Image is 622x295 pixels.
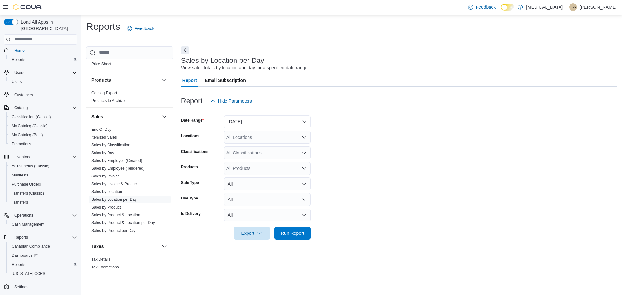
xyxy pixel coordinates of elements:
[91,158,142,163] span: Sales by Employee (Created)
[91,174,120,178] a: Sales by Invoice
[12,200,28,205] span: Transfers
[160,243,168,250] button: Taxes
[9,252,77,259] span: Dashboards
[86,60,173,71] div: Pricing
[1,68,80,77] button: Users
[224,177,311,190] button: All
[14,105,28,110] span: Catalog
[160,76,168,84] button: Products
[6,269,80,278] button: [US_STATE] CCRS
[208,95,255,108] button: Hide Parameters
[9,189,77,197] span: Transfers (Classic)
[91,205,121,210] a: Sales by Product
[91,166,144,171] a: Sales by Employee (Tendered)
[181,196,198,201] label: Use Type
[6,260,80,269] button: Reports
[12,233,30,241] button: Reports
[91,243,104,250] h3: Taxes
[218,98,252,104] span: Hide Parameters
[86,20,120,33] h1: Reports
[12,69,77,76] span: Users
[9,122,50,130] a: My Catalog (Classic)
[1,282,80,291] button: Settings
[91,62,111,67] span: Price Sheet
[12,233,77,241] span: Reports
[12,47,27,54] a: Home
[12,104,77,112] span: Catalog
[91,143,130,147] a: Sales by Classification
[91,77,111,83] h3: Products
[9,113,77,121] span: Classification (Classic)
[12,283,31,291] a: Settings
[9,78,24,85] a: Users
[181,165,198,170] label: Products
[1,211,80,220] button: Operations
[9,162,77,170] span: Adjustments (Classic)
[9,189,47,197] a: Transfers (Classic)
[91,189,122,194] a: Sales by Location
[12,57,25,62] span: Reports
[14,154,30,160] span: Inventory
[9,171,77,179] span: Manifests
[302,166,307,171] button: Open list of options
[13,4,42,10] img: Cova
[91,91,117,95] a: Catalog Export
[124,22,157,35] a: Feedback
[9,56,28,63] a: Reports
[91,228,135,233] span: Sales by Product per Day
[9,140,77,148] span: Promotions
[86,89,173,107] div: Products
[91,127,111,132] a: End Of Day
[6,112,80,121] button: Classification (Classic)
[569,3,577,11] div: Georgie Williams
[12,91,77,99] span: Customers
[91,135,117,140] a: Itemized Sales
[9,243,77,250] span: Canadian Compliance
[12,173,28,178] span: Manifests
[12,164,49,169] span: Adjustments (Classic)
[6,198,80,207] button: Transfers
[9,261,28,268] a: Reports
[12,79,22,84] span: Users
[91,98,125,103] a: Products to Archive
[182,74,197,87] span: Report
[6,162,80,171] button: Adjustments (Classic)
[1,46,80,55] button: Home
[9,199,77,206] span: Transfers
[181,133,200,139] label: Locations
[9,140,34,148] a: Promotions
[274,227,311,240] button: Run Report
[91,221,155,225] a: Sales by Product & Location per Day
[9,180,44,188] a: Purchase Orders
[1,233,80,242] button: Reports
[6,55,80,64] button: Reports
[12,253,38,258] span: Dashboards
[9,221,77,228] span: Cash Management
[181,211,201,216] label: Is Delivery
[91,228,135,233] a: Sales by Product per Day
[12,153,33,161] button: Inventory
[1,90,80,99] button: Customers
[302,135,307,140] button: Open list of options
[12,114,51,119] span: Classification (Classic)
[14,48,25,53] span: Home
[14,70,24,75] span: Users
[91,257,110,262] a: Tax Details
[9,261,77,268] span: Reports
[14,235,28,240] span: Reports
[302,150,307,155] button: Open list of options
[12,211,77,219] span: Operations
[580,3,617,11] p: [PERSON_NAME]
[91,142,130,148] span: Sales by Classification
[6,251,80,260] a: Dashboards
[18,19,77,32] span: Load All Apps in [GEOGRAPHIC_DATA]
[501,4,514,11] input: Dark Mode
[12,191,44,196] span: Transfers (Classic)
[234,227,270,240] button: Export
[237,227,266,240] span: Export
[9,171,31,179] a: Manifests
[1,103,80,112] button: Catalog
